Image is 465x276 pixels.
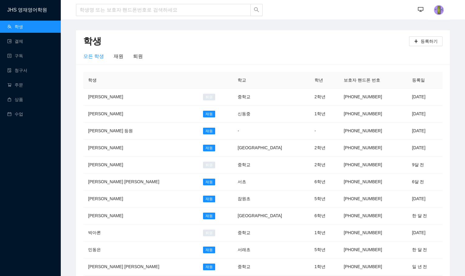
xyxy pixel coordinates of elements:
[233,106,310,123] td: 신동중
[83,173,198,190] td: [PERSON_NAME] [PERSON_NAME]
[407,258,443,275] td: 일 년 전
[203,111,215,117] span: 재원
[83,72,198,89] th: 학생
[7,68,27,73] a: file-done청구서
[83,207,198,224] td: [PERSON_NAME]
[310,258,339,275] td: 1학년
[83,35,409,48] h2: 학생
[203,196,215,202] span: 재원
[407,241,443,258] td: 한 달 전
[233,89,310,106] td: 중학교
[414,39,418,44] span: plus
[7,112,23,116] a: calendar수업
[310,224,339,241] td: 1학년
[83,52,104,60] div: 모든 학생
[83,190,198,207] td: [PERSON_NAME]
[7,82,23,87] a: shopping-cart주문
[339,157,407,173] td: [PHONE_NUMBER]
[83,258,198,275] td: [PERSON_NAME] [PERSON_NAME]
[76,4,251,16] input: 학생명 또는 보호자 핸드폰번호로 검색하세요
[407,106,443,123] td: [DATE]
[434,5,444,15] img: photo.jpg
[407,207,443,224] td: 한 달 전
[407,140,443,157] td: [DATE]
[233,258,310,275] td: 중학교
[203,162,215,168] span: 퇴원
[233,157,310,173] td: 중학교
[421,38,438,45] span: 등록하기
[339,89,407,106] td: [PHONE_NUMBER]
[310,106,339,123] td: 1학년
[233,224,310,241] td: 중학교
[203,145,215,151] span: 재원
[203,213,215,219] span: 재원
[310,241,339,258] td: 5학년
[7,97,23,102] a: shopping상품
[203,94,215,100] span: 퇴원
[83,89,198,106] td: [PERSON_NAME]
[203,264,215,270] span: 재원
[133,52,143,60] div: 퇴원
[7,53,23,58] a: profile구독
[407,72,443,89] th: 등록일
[407,157,443,173] td: 9달 전
[310,89,339,106] td: 2학년
[233,72,310,89] th: 학교
[339,190,407,207] td: [PHONE_NUMBER]
[83,140,198,157] td: [PERSON_NAME]
[407,173,443,190] td: 6달 전
[409,36,443,46] button: plus등록하기
[339,123,407,140] td: [PHONE_NUMBER]
[83,157,198,173] td: [PERSON_NAME]
[203,230,215,236] span: 퇴원
[339,207,407,224] td: [PHONE_NUMBER]
[203,128,215,134] span: 재원
[83,224,198,241] td: 박아론
[83,123,198,140] td: [PERSON_NAME] 등원
[415,4,427,16] button: desktop
[83,106,198,123] td: [PERSON_NAME]
[233,123,310,140] td: -
[339,224,407,241] td: [PHONE_NUMBER]
[339,258,407,275] td: [PHONE_NUMBER]
[254,7,259,13] span: search
[203,179,215,185] span: 재원
[310,207,339,224] td: 6학년
[7,24,23,29] a: team학생
[310,140,339,157] td: 2학년
[339,173,407,190] td: [PHONE_NUMBER]
[233,207,310,224] td: [GEOGRAPHIC_DATA]
[339,72,407,89] th: 보호자 핸드폰 번호
[310,190,339,207] td: 5학년
[250,4,263,16] button: search
[310,123,339,140] td: -
[310,72,339,89] th: 학년
[233,140,310,157] td: [GEOGRAPHIC_DATA]
[339,241,407,258] td: [PHONE_NUMBER]
[339,140,407,157] td: [PHONE_NUMBER]
[418,7,423,13] span: desktop
[83,241,198,258] td: 민동은
[339,106,407,123] td: [PHONE_NUMBER]
[407,224,443,241] td: [DATE]
[310,173,339,190] td: 6학년
[407,123,443,140] td: [DATE]
[203,247,215,253] span: 재원
[233,190,310,207] td: 잠원초
[7,39,23,44] a: wallet결제
[310,157,339,173] td: 2학년
[407,190,443,207] td: [DATE]
[233,241,310,258] td: 서래초
[114,52,123,60] div: 재원
[233,173,310,190] td: 서초
[407,89,443,106] td: [DATE]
